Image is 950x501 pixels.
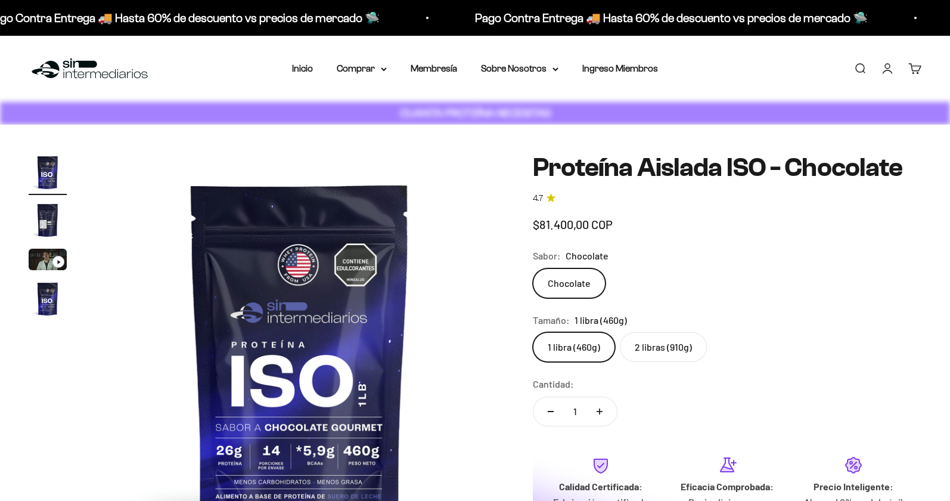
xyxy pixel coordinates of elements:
[292,63,313,73] a: Inicio
[411,63,457,73] a: Membresía
[533,215,613,234] sale-price: $81.400,00 COP
[400,107,551,119] strong: CUANTA PROTEÍNA NECESITAS
[582,63,658,73] a: Ingreso Miembros
[533,192,543,205] span: 4.7
[559,481,642,492] strong: Calidad Certificada:
[533,376,574,392] label: Cantidad:
[575,313,627,328] span: 1 libra (460g)
[29,201,67,239] img: Proteína Aislada ISO - Chocolate
[29,201,67,243] button: Ir al artículo 2
[681,481,774,492] strong: Eficacia Comprobada:
[29,280,67,321] button: Ir al artículo 4
[814,481,893,492] strong: Precio Inteligente:
[29,280,67,318] img: Proteína Aislada ISO - Chocolate
[481,61,558,76] summary: Sobre Nosotros
[337,61,387,76] summary: Comprar
[533,313,570,328] legend: Tamaño:
[29,153,67,191] img: Proteína Aislada ISO - Chocolate
[533,153,922,182] h1: Proteína Aislada ISO - Chocolate
[533,248,561,264] legend: Sabor:
[29,153,67,195] button: Ir al artículo 1
[533,192,922,205] a: 4.74.7 de 5.0 estrellas
[533,397,568,426] button: Reducir cantidad
[582,397,617,426] button: Aumentar cantidad
[566,248,609,264] span: Chocolate
[473,8,866,27] p: Pago Contra Entrega 🚚 Hasta 60% de descuento vs precios de mercado 🛸
[29,249,67,274] button: Ir al artículo 3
